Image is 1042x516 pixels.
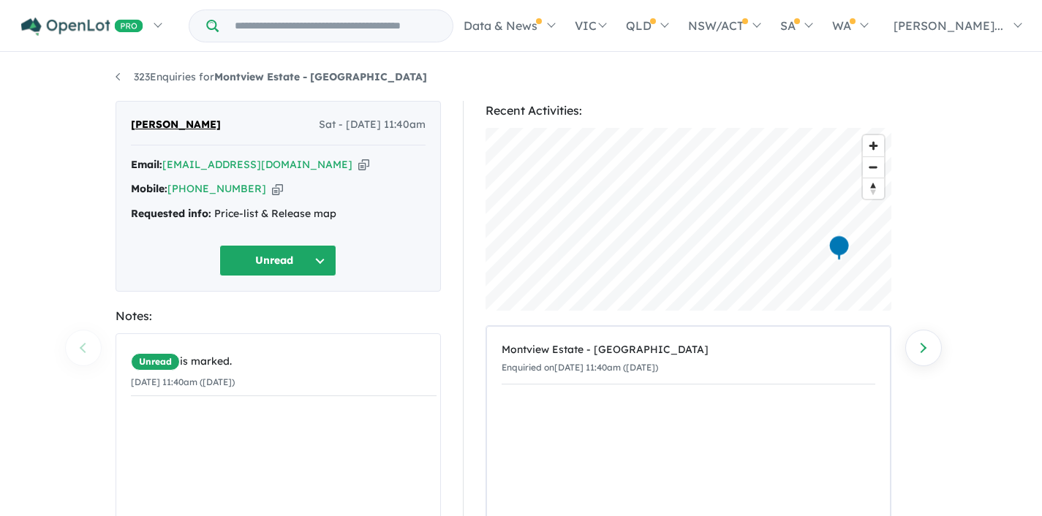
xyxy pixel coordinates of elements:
div: Map marker [828,235,850,262]
div: Notes: [116,306,441,326]
a: [EMAIL_ADDRESS][DOMAIN_NAME] [162,158,352,171]
a: [PHONE_NUMBER] [167,182,266,195]
a: 323Enquiries forMontview Estate - [GEOGRAPHIC_DATA] [116,70,427,83]
button: Copy [272,181,283,197]
button: Zoom in [863,135,884,156]
canvas: Map [486,128,891,311]
strong: Email: [131,158,162,171]
div: Recent Activities: [486,101,891,121]
button: Unread [219,245,336,276]
button: Reset bearing to north [863,178,884,199]
nav: breadcrumb [116,69,927,86]
small: [DATE] 11:40am ([DATE]) [131,376,235,387]
strong: Montview Estate - [GEOGRAPHIC_DATA] [214,70,427,83]
a: Montview Estate - [GEOGRAPHIC_DATA]Enquiried on[DATE] 11:40am ([DATE]) [502,334,875,384]
div: is marked. [131,353,437,371]
span: [PERSON_NAME]... [894,18,1003,33]
button: Copy [358,157,369,172]
span: Zoom out [863,157,884,178]
div: Montview Estate - [GEOGRAPHIC_DATA] [502,341,875,359]
div: Price-list & Release map [131,205,426,223]
input: Try estate name, suburb, builder or developer [222,10,450,42]
span: [PERSON_NAME] [131,116,221,134]
button: Zoom out [863,156,884,178]
img: Openlot PRO Logo White [21,18,143,36]
span: Unread [131,353,180,371]
small: Enquiried on [DATE] 11:40am ([DATE]) [502,362,658,373]
strong: Mobile: [131,182,167,195]
strong: Requested info: [131,207,211,220]
span: Sat - [DATE] 11:40am [319,116,426,134]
